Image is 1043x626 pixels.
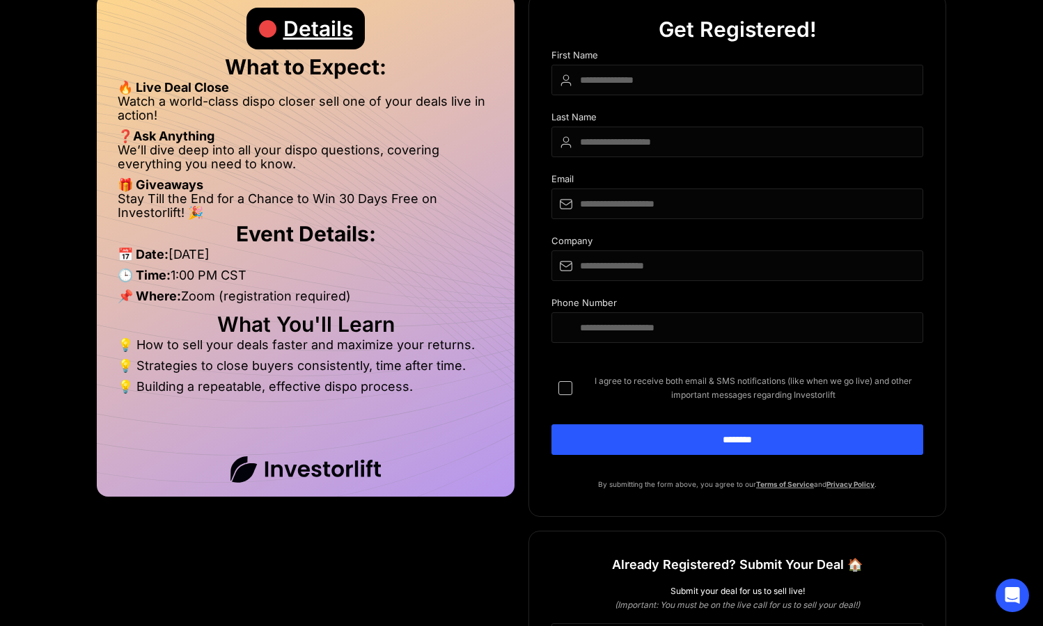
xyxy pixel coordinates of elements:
[118,129,214,143] strong: ❓Ask Anything
[551,174,923,188] div: Email
[118,317,494,331] h2: What You'll Learn
[225,54,386,79] strong: What to Expect:
[118,143,494,178] li: We’ll dive deep into all your dispo questions, covering everything you need to know.
[118,95,494,129] li: Watch a world-class dispo closer sell one of your deals live in action!
[118,177,203,192] strong: 🎁 Giveaways
[118,380,494,394] li: 💡 Building a repeatable, effective dispo process.
[583,374,923,402] span: I agree to receive both email & SMS notifications (like when we go live) and other important mess...
[118,248,494,268] li: [DATE]
[826,480,875,488] a: Privacy Policy
[118,80,229,95] strong: 🔥 Live Deal Close
[551,236,923,250] div: Company
[551,298,923,312] div: Phone Number
[612,552,863,577] h1: Already Registered? Submit Your Deal 🏠
[551,112,923,127] div: Last Name
[551,477,923,491] p: By submitting the form above, you agree to our and .
[118,289,494,310] li: Zoom (registration required)
[283,8,353,49] div: Details
[551,50,923,65] div: First Name
[118,289,181,303] strong: 📌 Where:
[996,579,1029,612] div: Open Intercom Messenger
[236,221,376,246] strong: Event Details:
[118,247,168,262] strong: 📅 Date:
[118,359,494,380] li: 💡 Strategies to close buyers consistently, time after time.
[659,8,817,50] div: Get Registered!
[551,584,923,598] div: Submit your deal for us to sell live!
[118,268,494,289] li: 1:00 PM CST
[756,480,814,488] a: Terms of Service
[118,338,494,359] li: 💡 How to sell your deals faster and maximize your returns.
[551,50,923,477] form: DIspo Day Main Form
[118,268,171,282] strong: 🕒 Time:
[615,600,860,610] em: (Important: You must be on the live call for us to sell your deal!)
[118,192,494,220] li: Stay Till the End for a Chance to Win 30 Days Free on Investorlift! 🎉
